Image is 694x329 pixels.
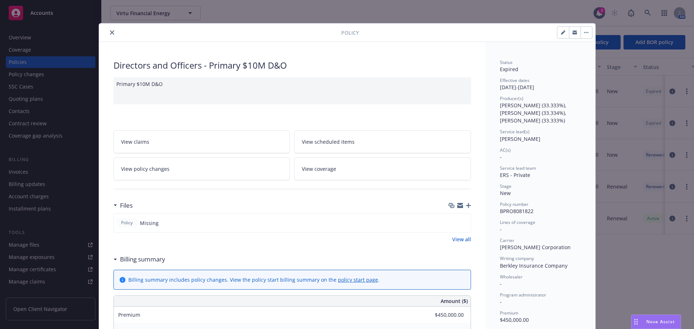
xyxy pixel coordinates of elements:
span: Premium [118,311,140,318]
a: policy start page [338,276,378,283]
span: ERS - Private [500,172,530,178]
button: close [108,28,116,37]
div: Primary $10M D&O [113,77,471,104]
span: View coverage [302,165,336,173]
span: Amount ($) [441,297,468,305]
span: Missing [140,219,159,227]
span: Premium [500,310,518,316]
span: Carrier [500,237,514,243]
span: New [500,190,511,196]
span: Writing company [500,255,534,261]
span: Policy [120,220,134,226]
a: View scheduled items [294,130,471,153]
a: View coverage [294,157,471,180]
div: [DATE] - [DATE] [500,77,581,91]
span: Producer(s) [500,95,523,101]
span: Stage [500,183,511,189]
span: Effective dates [500,77,530,83]
span: View claims [121,138,149,146]
span: View scheduled items [302,138,355,146]
a: View policy changes [113,157,290,180]
input: 0.00 [421,309,468,320]
a: View claims [113,130,290,153]
span: Policy [341,29,359,36]
span: Program administrator [500,292,546,298]
a: View all [452,235,471,243]
div: Files [113,201,133,210]
span: View policy changes [121,165,170,173]
span: Nova Assist [646,319,675,325]
h3: Billing summary [120,255,165,264]
span: Service lead(s) [500,129,530,135]
span: - [500,226,502,233]
span: [PERSON_NAME] Corporation [500,244,571,251]
span: Wholesaler [500,274,523,280]
span: BPRO8081822 [500,208,534,215]
span: Policy number [500,201,528,207]
span: [PERSON_NAME] [500,135,540,142]
div: Drag to move [631,315,641,329]
h3: Files [120,201,133,210]
span: Berkley Insurance Company [500,262,567,269]
span: - [500,153,502,160]
span: Service lead team [500,165,536,171]
span: Lines of coverage [500,219,535,225]
span: [PERSON_NAME] (33.333%), [PERSON_NAME] (33.334%), [PERSON_NAME] (33.333%) [500,102,568,124]
span: Expired [500,66,518,73]
button: Nova Assist [631,315,681,329]
span: - [500,280,502,287]
div: Directors and Officers - Primary $10M D&O [113,59,471,72]
span: AC(s) [500,147,511,153]
span: Status [500,59,513,65]
span: - [500,298,502,305]
div: Billing summary [113,255,165,264]
span: $450,000.00 [500,316,529,323]
div: Billing summary includes policy changes. View the policy start billing summary on the . [128,276,380,283]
